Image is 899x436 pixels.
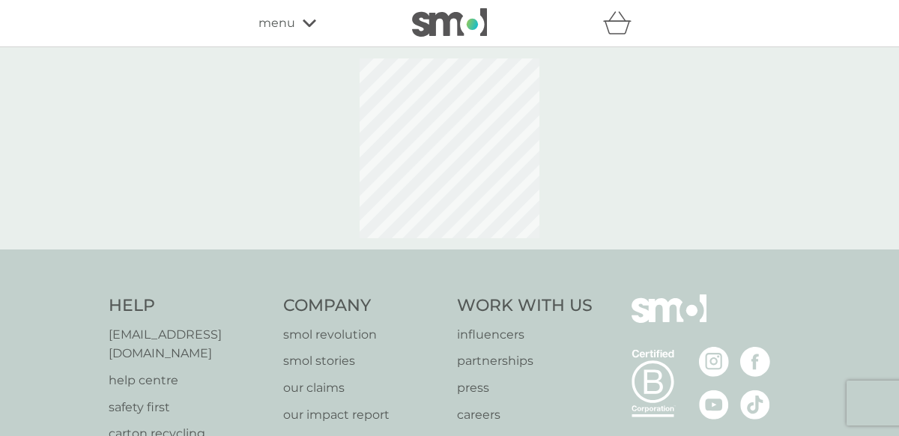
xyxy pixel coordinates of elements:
[740,390,770,420] img: visit the smol Tiktok page
[457,378,593,398] a: press
[412,8,487,37] img: smol
[283,405,443,425] a: our impact report
[699,390,729,420] img: visit the smol Youtube page
[457,294,593,318] h4: Work With Us
[632,294,706,345] img: smol
[457,351,593,371] a: partnerships
[740,347,770,377] img: visit the smol Facebook page
[109,371,268,390] a: help centre
[283,325,443,345] a: smol revolution
[283,294,443,318] h4: Company
[283,378,443,398] a: our claims
[109,325,268,363] a: [EMAIL_ADDRESS][DOMAIN_NAME]
[109,398,268,417] a: safety first
[109,294,268,318] h4: Help
[258,13,295,33] span: menu
[699,347,729,377] img: visit the smol Instagram page
[457,325,593,345] a: influencers
[603,8,641,38] div: basket
[283,351,443,371] a: smol stories
[457,405,593,425] a: careers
